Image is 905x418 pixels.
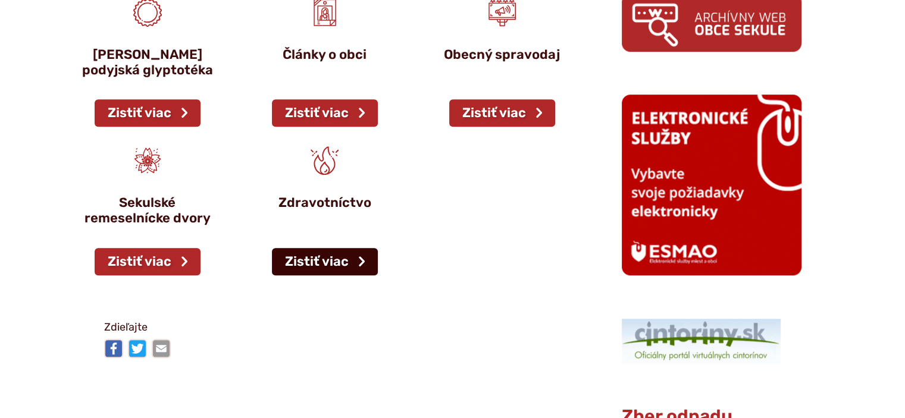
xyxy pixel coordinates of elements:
[622,95,801,275] img: esmao_sekule_b.png
[449,99,555,127] a: Zistiť viac
[272,248,378,275] a: Zistiť viac
[258,195,392,210] p: Zdravotníctvo
[80,47,215,78] p: [PERSON_NAME] podyjská glyptotéka
[95,248,201,275] a: Zistiť viac
[95,99,201,127] a: Zistiť viac
[152,339,171,358] img: Zdieľať e-mailom
[104,339,123,358] img: Zdieľať na Facebooku
[272,99,378,127] a: Zistiť viac
[128,339,147,358] img: Zdieľať na Twitteri
[622,319,781,364] img: 1.png
[104,319,622,337] p: Zdieľajte
[258,47,392,62] p: Články o obci
[435,47,569,62] p: Obecný spravodaj
[80,195,215,227] p: Sekulské remeselnícke dvory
